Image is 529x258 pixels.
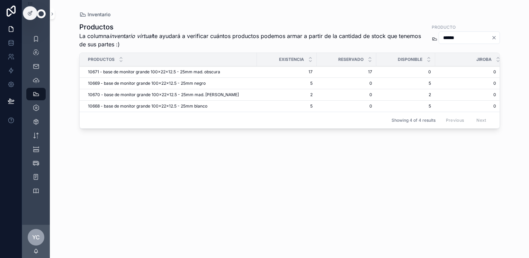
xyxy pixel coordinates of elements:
a: 0 [435,69,496,75]
span: Productos [88,57,115,62]
label: PRODUCTO [432,24,456,30]
a: 0 [321,103,372,109]
a: Inventario [79,11,110,18]
div: scrollable content [22,28,50,206]
a: 2 [261,92,313,98]
a: 0 [380,69,431,75]
a: 10668 - base de monitor grande 100x22x12.5 - 25mm blanco [88,103,253,109]
span: Disponible [398,57,422,62]
a: 10669 - base de monitor grande 100x22x12.5 - 25mm negro [88,81,253,86]
a: 0 [435,92,496,98]
span: La columna te ayudará a verificar cuántos productos podemos armar a partir de la cantidad de stoc... [79,32,426,48]
span: JIROBA [476,57,492,62]
span: YC [32,233,40,241]
a: 10671 - base de monitor grande 100x22x12.5 - 25mm mad. obscura [88,69,253,75]
span: 10670 - base de monitor grande 100x22x12.5 - 25mm mad. [PERSON_NAME] [88,92,239,98]
a: 0 [435,81,496,86]
span: 10671 - base de monitor grande 100x22x12.5 - 25mm mad. obscura [88,69,220,75]
span: Existencia [279,57,304,62]
a: 5 [380,103,431,109]
a: 2 [380,92,431,98]
a: 5 [261,103,313,109]
span: 10669 - base de monitor grande 100x22x12.5 - 25mm negro [88,81,206,86]
a: 10670 - base de monitor grande 100x22x12.5 - 25mm mad. [PERSON_NAME] [88,92,253,98]
span: 10668 - base de monitor grande 100x22x12.5 - 25mm blanco [88,103,207,109]
a: 5 [261,81,313,86]
span: Reservado [338,57,364,62]
a: 0 [435,103,496,109]
a: 0 [321,81,372,86]
span: Showing 4 of 4 results [392,118,436,123]
a: 17 [321,69,372,75]
h1: Productos [79,22,426,32]
em: inventario virtual [109,33,153,39]
a: 0 [321,92,372,98]
a: 17 [261,69,313,75]
button: Clear [491,35,500,40]
a: 5 [380,81,431,86]
span: Inventario [88,11,110,18]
